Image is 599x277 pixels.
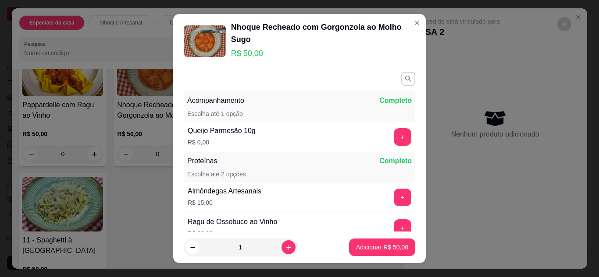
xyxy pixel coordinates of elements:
p: R$ 15,00 [188,198,261,207]
p: R$ 20,00 [188,229,277,238]
p: Completo [379,156,412,166]
p: Completo [379,95,412,106]
p: Acompanhamento [187,95,244,106]
button: Close [410,16,424,30]
p: R$ 0,00 [188,138,256,147]
p: Proteínas [187,156,217,166]
p: R$ 50,00 [231,47,415,60]
div: Nhoque Recheado com Gorgonzola ao Molho Sugo [231,21,415,46]
button: add [394,189,411,206]
button: Adicionar R$ 50,00 [349,238,415,256]
div: Ragu de Ossobuco ao Vinho [188,217,277,227]
button: add [394,128,411,146]
p: Adicionar R$ 50,00 [356,243,408,252]
button: increase-product-quantity [282,240,296,254]
img: product-image [184,25,226,57]
p: Escolha até 2 opções [187,170,246,179]
button: add [394,219,411,237]
p: Escolha até 1 opção [187,109,243,118]
button: decrease-product-quantity [185,240,200,254]
div: Queijo Parmesão 10g [188,126,256,136]
div: Almôndegas Artesanais [188,186,261,196]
